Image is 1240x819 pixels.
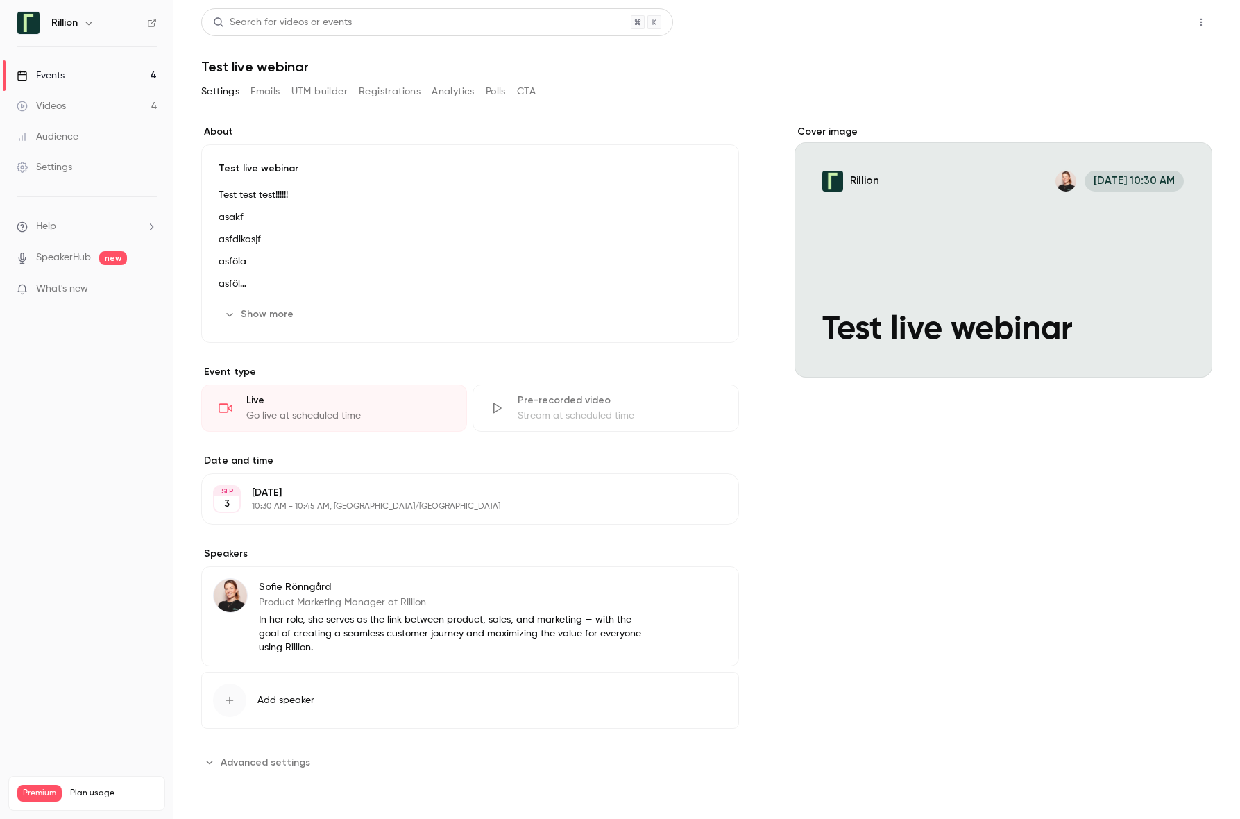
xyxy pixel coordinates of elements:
div: Videos [17,99,66,113]
div: Pre-recorded videoStream at scheduled time [473,385,738,432]
img: Rillion [17,12,40,34]
div: Sofie RönngårdSofie RönngårdProduct Marketing Manager at RillionIn her role, she serves as the li... [201,566,739,666]
div: Search for videos or events [213,15,352,30]
span: Help [36,219,56,234]
span: Premium [17,785,62,802]
div: Settings [17,160,72,174]
section: Cover image [795,125,1212,378]
div: Go live at scheduled time [246,409,450,423]
span: What's new [36,282,88,296]
p: Test test test!!!!!! [219,187,722,203]
p: Sofie Rönngård [259,580,649,594]
div: Pre-recorded video [518,394,721,407]
p: In her role, she serves as the link between product, sales, and marketing — with the goal of crea... [259,613,649,655]
div: Stream at scheduled time [518,409,721,423]
button: Settings [201,81,239,103]
h1: Test live webinar [201,58,1212,75]
p: Product Marketing Manager at Rillion [259,596,649,609]
div: LiveGo live at scheduled time [201,385,467,432]
button: UTM builder [291,81,348,103]
li: help-dropdown-opener [17,219,157,234]
div: Live [246,394,450,407]
span: Add speaker [257,693,314,707]
p: [DATE] [252,486,665,500]
label: Speakers [201,547,739,561]
p: asfdlkasjf [219,231,722,248]
h6: Rillion [51,16,78,30]
p: asföla [219,253,722,270]
section: Advanced settings [201,751,739,773]
div: Events [17,69,65,83]
button: Polls [486,81,506,103]
button: Registrations [359,81,421,103]
label: Cover image [795,125,1212,139]
p: 10:30 AM - 10:45 AM, [GEOGRAPHIC_DATA]/[GEOGRAPHIC_DATA] [252,501,665,512]
button: Add speaker [201,672,739,729]
img: Sofie Rönngård [214,579,247,612]
div: SEP [214,487,239,496]
span: new [99,251,127,265]
p: asföl [219,276,722,292]
a: SpeakerHub [36,251,91,265]
button: Advanced settings [201,751,319,773]
button: Show more [219,303,302,326]
span: Plan usage [70,788,156,799]
button: Emails [250,81,280,103]
p: Event type [201,365,739,379]
span: Advanced settings [221,755,310,770]
button: CTA [517,81,536,103]
p: 3 [224,497,230,511]
button: Share [1124,8,1179,36]
button: Analytics [432,81,475,103]
p: asäkf [219,209,722,226]
label: Date and time [201,454,739,468]
p: Test live webinar [219,162,722,176]
div: Audience [17,130,78,144]
label: About [201,125,739,139]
